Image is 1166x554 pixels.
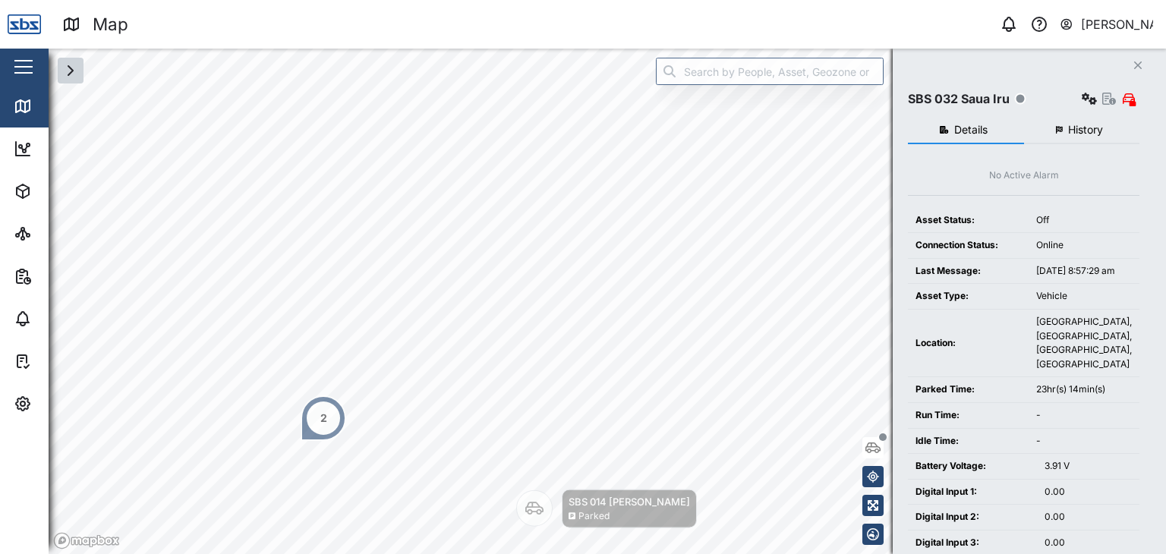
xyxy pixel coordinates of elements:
[915,238,1021,253] div: Connection Status:
[516,489,697,528] div: Map marker
[915,408,1021,423] div: Run Time:
[908,90,1010,109] div: SBS 032 Saua Iru
[1036,213,1132,228] div: Off
[1036,264,1132,279] div: [DATE] 8:57:29 am
[915,434,1021,449] div: Idle Time:
[656,58,884,85] input: Search by People, Asset, Geozone or Place
[1036,238,1132,253] div: Online
[1036,382,1132,397] div: 23hr(s) 14min(s)
[39,353,81,370] div: Tasks
[39,395,93,412] div: Settings
[1045,536,1132,550] div: 0.00
[320,410,327,427] div: 2
[915,289,1021,304] div: Asset Type:
[39,225,76,242] div: Sites
[1036,434,1132,449] div: -
[915,459,1029,474] div: Battery Voltage:
[49,49,1166,554] canvas: Map
[39,310,87,327] div: Alarms
[1068,124,1103,135] span: History
[1036,408,1132,423] div: -
[1045,485,1132,499] div: 0.00
[1045,510,1132,524] div: 0.00
[915,536,1029,550] div: Digital Input 3:
[915,510,1029,524] div: Digital Input 2:
[915,336,1021,351] div: Location:
[1036,289,1132,304] div: Vehicle
[1059,14,1154,35] button: [PERSON_NAME]
[93,11,128,38] div: Map
[39,268,91,285] div: Reports
[1036,315,1132,371] div: [GEOGRAPHIC_DATA], [GEOGRAPHIC_DATA], [GEOGRAPHIC_DATA], [GEOGRAPHIC_DATA]
[53,532,120,549] a: Mapbox logo
[989,168,1059,183] div: No Active Alarm
[39,183,87,200] div: Assets
[915,382,1021,397] div: Parked Time:
[8,8,41,41] img: Main Logo
[578,509,610,524] div: Parked
[1045,459,1132,474] div: 3.91 V
[915,264,1021,279] div: Last Message:
[915,213,1021,228] div: Asset Status:
[915,485,1029,499] div: Digital Input 1:
[569,494,690,509] div: SBS 014 [PERSON_NAME]
[954,124,988,135] span: Details
[1081,15,1154,34] div: [PERSON_NAME]
[39,140,108,157] div: Dashboard
[301,395,346,441] div: Map marker
[39,98,74,115] div: Map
